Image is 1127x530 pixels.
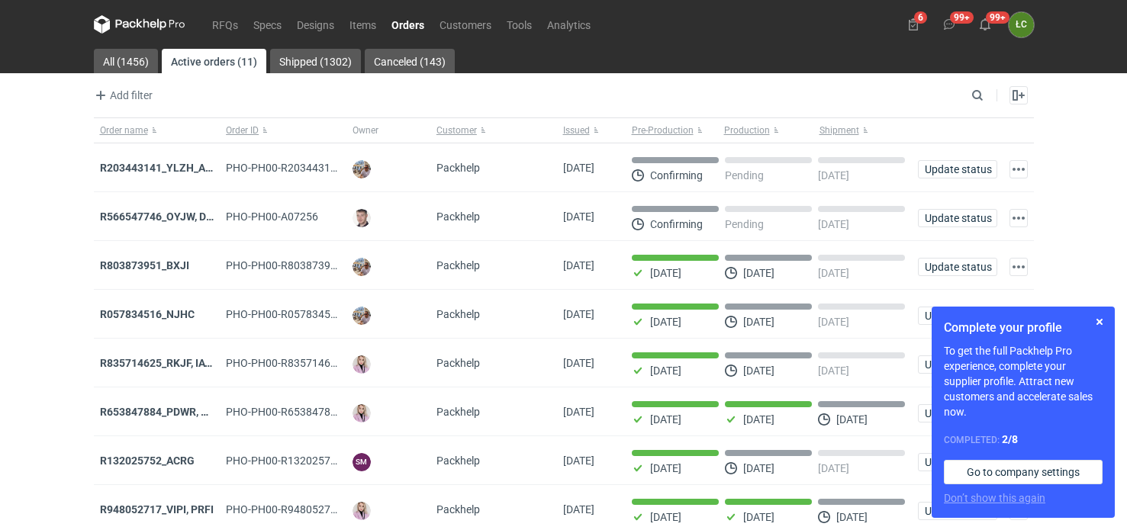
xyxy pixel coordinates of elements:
[100,406,258,418] a: R653847884_PDWR, OHJS, IVNK
[436,124,477,137] span: Customer
[100,503,214,516] a: R948052717_VIPI, PRFI
[925,408,990,419] span: Update status
[743,413,774,426] p: [DATE]
[353,258,371,276] img: Michał Palasek
[944,343,1103,419] p: To get the full Packhelp Pro experience, complete your supplier profile. Attract new customers an...
[557,118,626,143] button: Issued
[1009,12,1034,37] button: ŁC
[968,86,1017,104] input: Search
[436,162,480,174] span: Packhelp
[563,210,594,223] span: 19/09/2025
[918,307,997,325] button: Update status
[724,124,770,137] span: Production
[650,462,681,474] p: [DATE]
[436,210,480,223] span: Packhelp
[563,162,594,174] span: 23/09/2025
[725,169,764,181] p: Pending
[100,357,279,369] a: R835714625_RKJF, IAVU, SFPF, TXLA
[925,262,990,272] span: Update status
[944,319,1103,337] h1: Complete your profile
[226,406,494,418] span: PHO-PH00-R653847884_PDWR,-OHJS,-IVNK
[563,357,594,369] span: 15/09/2025
[819,124,859,137] span: Shipment
[436,406,480,418] span: Packhelp
[1002,433,1018,445] strong: 2 / 8
[353,124,378,137] span: Owner
[836,511,868,523] p: [DATE]
[432,15,499,34] a: Customers
[918,355,997,374] button: Update status
[353,209,371,227] img: Maciej Sikora
[226,210,318,223] span: PHO-PH00-A07256
[925,213,990,223] span: Update status
[226,259,370,271] span: PHO-PH00-R803873951_BXJI
[384,15,432,34] a: Orders
[743,462,774,474] p: [DATE]
[650,511,681,523] p: [DATE]
[818,218,849,230] p: [DATE]
[721,118,816,143] button: Production
[100,162,229,174] a: R203443141_YLZH_AHYW
[436,308,480,320] span: Packhelp
[246,15,289,34] a: Specs
[918,258,997,276] button: Update status
[100,455,195,467] strong: R132025752_ACRG
[944,432,1103,448] div: Completed:
[436,357,480,369] span: Packhelp
[436,259,480,271] span: Packhelp
[1009,160,1028,178] button: Actions
[100,308,195,320] a: R057834516_NJHC
[226,308,375,320] span: PHO-PH00-R057834516_NJHC
[563,259,594,271] span: 18/09/2025
[650,316,681,328] p: [DATE]
[353,307,371,325] img: Michał Palasek
[353,453,371,471] figcaption: SM
[944,490,1045,506] button: Don’t show this again
[918,404,997,422] button: Update status
[100,259,189,271] a: R803873951_BXJI
[289,15,342,34] a: Designs
[1009,12,1034,37] div: Łukasz Czaprański
[743,316,774,328] p: [DATE]
[499,15,539,34] a: Tools
[226,162,407,174] span: PHO-PH00-R203443141_YLZH_AHYW
[353,160,371,178] img: Michał Palasek
[226,357,460,369] span: PHO-PH00-R835714625_RKJF,-IAVU,-SFPF,-TXLA
[725,218,764,230] p: Pending
[743,511,774,523] p: [DATE]
[944,460,1103,484] a: Go to company settings
[626,118,721,143] button: Pre-Production
[94,118,221,143] button: Order name
[1090,313,1109,331] button: Skip for now
[563,455,594,467] span: 11/09/2025
[918,502,997,520] button: Update status
[563,503,594,516] span: 10/09/2025
[836,413,868,426] p: [DATE]
[818,462,849,474] p: [DATE]
[816,118,912,143] button: Shipment
[226,455,375,467] span: PHO-PH00-R132025752_ACRG
[342,15,384,34] a: Items
[226,503,395,516] span: PHO-PH00-R948052717_VIPI,-PRFI
[918,209,997,227] button: Update status
[818,267,849,279] p: [DATE]
[818,316,849,328] p: [DATE]
[650,267,681,279] p: [DATE]
[743,267,774,279] p: [DATE]
[204,15,246,34] a: RFQs
[100,210,462,223] a: R566547746_OYJW, DJBN, [PERSON_NAME], [PERSON_NAME], OYBW, UUIL
[94,15,185,34] svg: Packhelp Pro
[901,12,926,37] button: 6
[918,453,997,471] button: Update status
[353,502,371,520] img: Klaudia Wiśniewska
[220,118,346,143] button: Order ID
[818,169,849,181] p: [DATE]
[743,365,774,377] p: [DATE]
[365,49,455,73] a: Canceled (143)
[1009,209,1028,227] button: Actions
